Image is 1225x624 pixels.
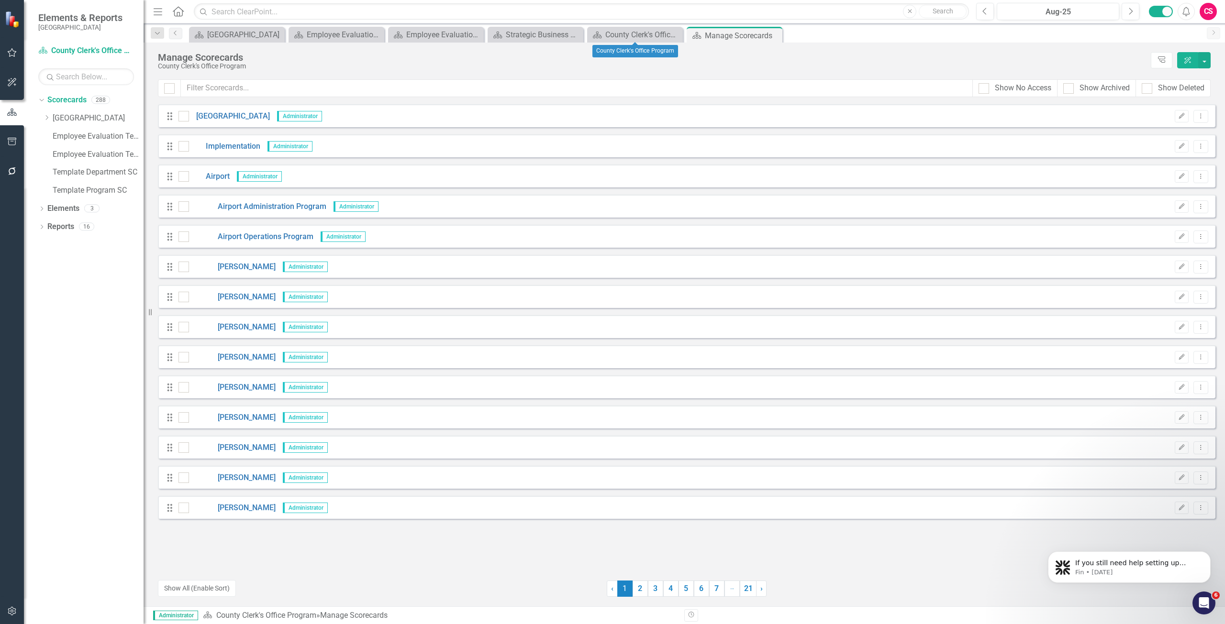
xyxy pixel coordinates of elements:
input: Search Below... [38,68,134,85]
div: County Clerk's Office Program [158,63,1146,70]
span: Administrator [321,231,366,242]
a: [PERSON_NAME] [189,412,276,423]
input: Search ClearPoint... [194,3,969,20]
div: Manage Scorecards [158,52,1146,63]
span: ‹ [611,584,613,593]
a: 21 [740,580,757,597]
a: [PERSON_NAME] [189,442,276,453]
div: Show Deleted [1158,83,1204,94]
img: ClearPoint Strategy [5,11,22,27]
a: [PERSON_NAME] [189,352,276,363]
div: County Clerk's Office Program [592,45,678,57]
a: Elements [47,203,79,214]
a: [PERSON_NAME] [189,503,276,514]
a: [GEOGRAPHIC_DATA] [191,29,282,41]
a: 3 [648,580,663,597]
a: Template Program SC [53,185,144,196]
a: Reports [47,221,74,232]
span: Administrator [283,382,328,393]
a: Airport Operations Program [189,231,313,242]
span: If you still need help setting up reminders for specific owners or initiatives, I’m here to assis... [42,28,162,83]
a: [PERSON_NAME] [189,322,276,333]
a: Employee Evaluation Template [53,131,144,142]
span: Administrator [283,292,328,302]
input: Filter Scorecards... [180,79,973,97]
span: Administrator [267,141,312,152]
span: Search [933,7,953,15]
a: 5 [679,580,694,597]
span: Administrator [283,503,328,513]
span: Administrator [283,352,328,362]
span: 6 [1212,591,1220,599]
span: 1 [617,580,633,597]
a: Strategic Business Plan [490,29,581,41]
a: 2 [633,580,648,597]
a: [GEOGRAPHIC_DATA] [189,111,270,122]
span: › [760,584,763,593]
a: [PERSON_NAME] [189,382,276,393]
a: County Clerk's Office Program [38,45,134,56]
a: [GEOGRAPHIC_DATA] [53,113,144,124]
iframe: Intercom live chat [1192,591,1215,614]
a: 7 [709,580,724,597]
div: Manage Scorecards [705,30,780,42]
p: Message from Fin, sent 2d ago [42,37,165,45]
a: Employee Evaluation Template HHS [53,149,144,160]
a: Airport [189,171,230,182]
a: Employee Evaluation Navigation [390,29,481,41]
a: Implementation [189,141,260,152]
div: Employee Evaluation Navigation [406,29,481,41]
div: 16 [79,223,94,231]
div: Aug-25 [1000,6,1116,18]
span: Administrator [334,201,379,212]
span: Administrator [283,472,328,483]
span: Administrator [283,412,328,423]
div: Strategic Business Plan [506,29,581,41]
iframe: Intercom notifications message [1034,531,1225,598]
div: Employee Evaluation Navigation [307,29,382,41]
span: Administrator [283,322,328,332]
a: [PERSON_NAME] [189,472,276,483]
a: Airport Administration Program [189,201,326,212]
a: Scorecards [47,95,87,106]
button: Aug-25 [997,3,1119,20]
small: [GEOGRAPHIC_DATA] [38,23,122,31]
span: Elements & Reports [38,12,122,23]
span: Administrator [277,111,322,121]
button: Show All (Enable Sort) [158,580,236,597]
a: [PERSON_NAME] [189,262,276,273]
a: 6 [694,580,709,597]
button: CS [1200,3,1217,20]
div: County Clerk's Office Program [605,29,680,41]
div: 288 [91,96,110,104]
div: Show Archived [1080,83,1130,94]
span: Administrator [237,171,282,182]
button: Search [919,5,967,18]
span: Administrator [283,262,328,272]
a: County Clerk's Office Program [216,611,316,620]
div: [GEOGRAPHIC_DATA] [207,29,282,41]
div: 3 [84,205,100,213]
div: » Manage Scorecards [203,610,677,621]
span: Administrator [153,611,198,620]
a: [PERSON_NAME] [189,292,276,303]
a: 4 [663,580,679,597]
a: Employee Evaluation Navigation [291,29,382,41]
span: Administrator [283,442,328,453]
div: Show No Access [995,83,1051,94]
a: Template Department SC [53,167,144,178]
a: County Clerk's Office Program [590,29,680,41]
